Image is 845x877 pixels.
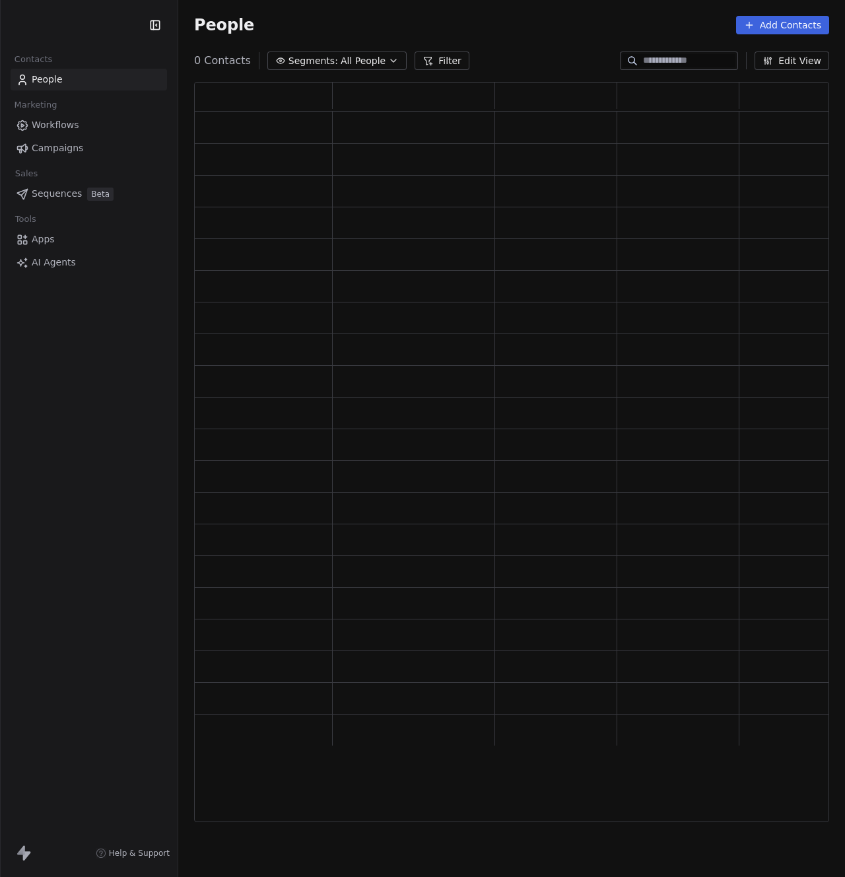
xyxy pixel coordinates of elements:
[288,54,338,68] span: Segments:
[415,52,469,70] button: Filter
[194,53,251,69] span: 0 Contacts
[341,54,386,68] span: All People
[11,183,167,205] a: SequencesBeta
[96,848,170,859] a: Help & Support
[32,118,79,132] span: Workflows
[755,52,829,70] button: Edit View
[9,209,42,229] span: Tools
[194,15,254,35] span: People
[32,256,76,269] span: AI Agents
[109,848,170,859] span: Help & Support
[9,50,58,69] span: Contacts
[32,73,63,87] span: People
[11,252,167,273] a: AI Agents
[87,188,114,201] span: Beta
[736,16,829,34] button: Add Contacts
[32,141,83,155] span: Campaigns
[32,187,82,201] span: Sequences
[9,95,63,115] span: Marketing
[11,114,167,136] a: Workflows
[32,232,55,246] span: Apps
[11,137,167,159] a: Campaigns
[11,69,167,90] a: People
[11,228,167,250] a: Apps
[9,164,44,184] span: Sales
